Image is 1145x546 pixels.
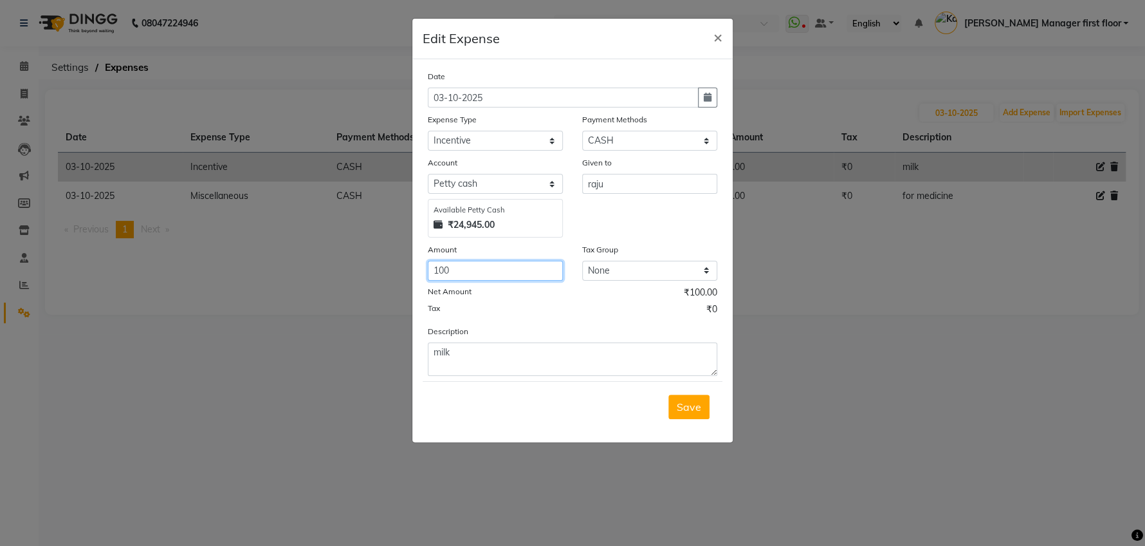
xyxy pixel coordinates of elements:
label: Expense Type [428,114,477,126]
div: Available Petty Cash [434,205,557,216]
span: × [713,27,722,46]
strong: ₹24,945.00 [448,218,495,232]
input: Amount [428,261,563,281]
label: Payment Methods [582,114,647,126]
label: Given to [582,157,612,169]
label: Date [428,71,445,82]
label: Net Amount [428,286,472,297]
h5: Edit Expense [423,29,500,48]
span: Save [677,400,701,413]
span: ₹100.00 [684,286,717,303]
input: Given to [582,174,717,194]
label: Tax [428,303,440,314]
span: ₹0 [706,303,717,319]
label: Description [428,326,468,337]
button: Save [668,395,710,419]
label: Tax Group [582,244,618,256]
button: Close [703,19,733,55]
label: Amount [428,244,457,256]
label: Account [428,157,457,169]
